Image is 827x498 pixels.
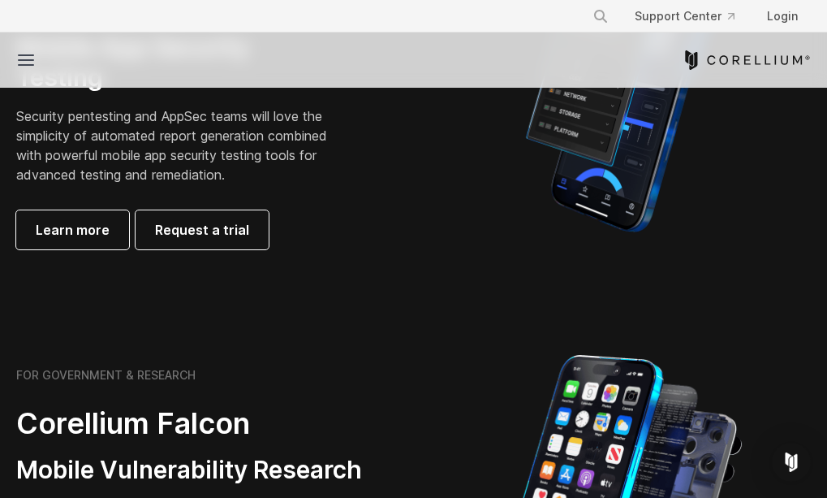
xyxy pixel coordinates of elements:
[16,455,375,486] h3: Mobile Vulnerability Research
[16,368,196,383] h6: FOR GOVERNMENT & RESEARCH
[136,210,269,249] a: Request a trial
[579,2,811,31] div: Navigation Menu
[622,2,747,31] a: Support Center
[586,2,615,31] button: Search
[16,210,129,249] a: Learn more
[16,106,336,184] p: Security pentesting and AppSec teams will love the simplicity of automated report generation comb...
[682,50,811,70] a: Corellium Home
[36,220,110,240] span: Learn more
[155,220,249,240] span: Request a trial
[772,443,811,482] div: Open Intercom Messenger
[16,405,375,442] h2: Corellium Falcon
[754,2,811,31] a: Login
